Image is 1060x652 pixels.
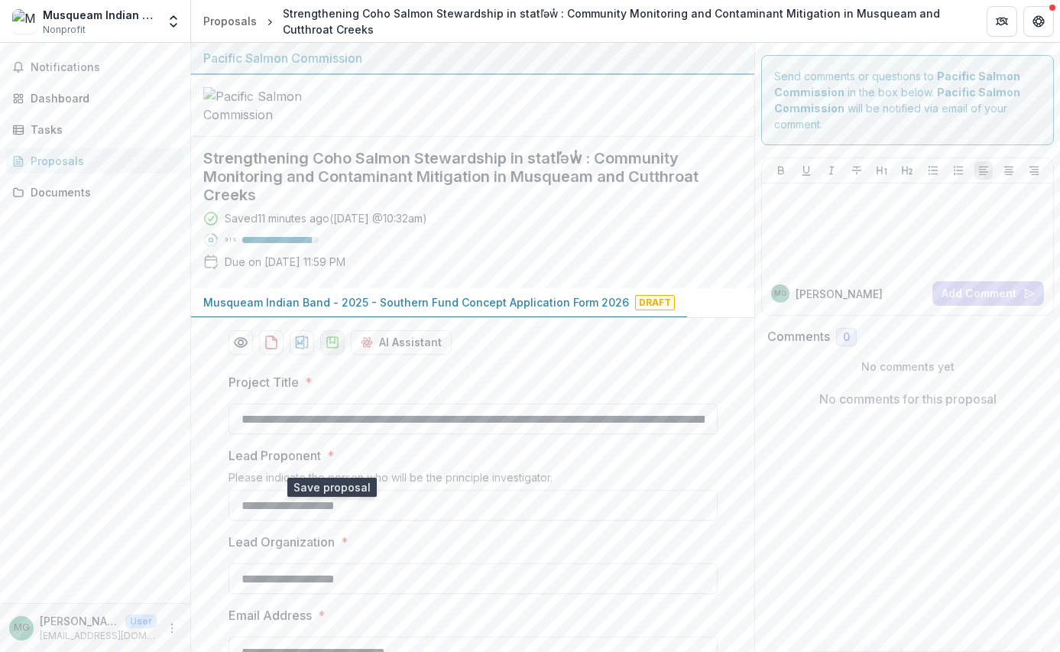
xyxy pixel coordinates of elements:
div: Proposals [31,153,172,169]
p: No comments for this proposal [819,390,997,408]
button: Bullet List [924,161,942,180]
a: Proposals [6,148,184,174]
button: download-proposal [320,330,345,355]
button: download-proposal [259,330,284,355]
div: Please indicate the person who will be the principle investigator. [229,471,718,490]
p: No comments yet [767,358,1048,375]
button: AI Assistant [351,330,452,355]
button: Align Left [974,161,993,180]
span: Draft [635,295,675,310]
button: Notifications [6,55,184,79]
button: More [163,619,181,637]
button: Align Right [1025,161,1043,180]
button: Heading 2 [898,161,916,180]
button: Italicize [822,161,841,180]
div: Send comments or questions to in the box below. will be notified via email of your comment. [761,55,1054,145]
div: Madeline Greenwood [14,623,30,633]
h2: Strengthening Coho Salmon Stewardship in statl̕əw̓ : Community Monitoring and Contaminant Mitigat... [203,149,718,204]
button: Heading 1 [873,161,891,180]
div: Madeline Greenwood [774,290,786,297]
span: Notifications [31,61,178,74]
a: Proposals [197,10,263,32]
div: Proposals [203,13,257,29]
p: [EMAIL_ADDRESS][DOMAIN_NAME] [40,629,157,643]
button: Add Comment [932,281,1044,306]
span: Nonprofit [43,23,86,37]
button: Partners [987,6,1017,37]
p: Due on [DATE] 11:59 PM [225,254,345,270]
a: Dashboard [6,86,184,111]
nav: breadcrumb [197,2,968,41]
div: Pacific Salmon Commission [203,49,742,67]
div: Musqueam Indian Band [43,7,157,23]
div: Tasks [31,122,172,138]
div: Saved 11 minutes ago ( [DATE] @ 10:32am ) [225,210,427,226]
button: download-proposal [290,330,314,355]
p: 91 % [225,235,236,245]
p: Musqueam Indian Band - 2025 - Southern Fund Concept Application Form 2026 [203,294,629,310]
h2: Comments [767,329,830,344]
button: Preview 7288c1fb-5555-4181-9e50-4e41c23b38c8-0.pdf [229,330,253,355]
a: Tasks [6,117,184,142]
button: Open entity switcher [163,6,184,37]
button: Ordered List [949,161,968,180]
div: Dashboard [31,90,172,106]
div: Strengthening Coho Salmon Stewardship in statl̕əw̓ : Community Monitoring and Contaminant Mitigat... [283,5,962,37]
button: Bold [772,161,790,180]
img: Pacific Salmon Commission [203,87,356,124]
p: Email Address [229,606,312,624]
p: Lead Proponent [229,446,321,465]
p: User [125,615,157,628]
button: Align Center [1000,161,1018,180]
p: [PERSON_NAME] [40,613,119,629]
span: 0 [843,331,850,344]
p: Project Title [229,373,299,391]
button: Get Help [1023,6,1054,37]
button: Underline [797,161,815,180]
img: Musqueam Indian Band [12,9,37,34]
p: Lead Organization [229,533,335,551]
div: Documents [31,184,172,200]
button: Strike [848,161,866,180]
p: [PERSON_NAME] [796,286,883,302]
a: Documents [6,180,184,205]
